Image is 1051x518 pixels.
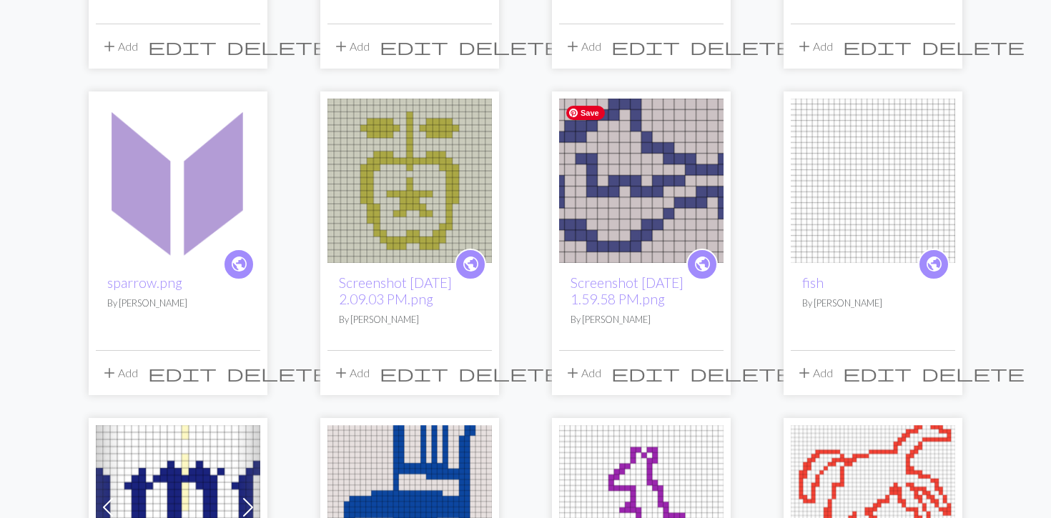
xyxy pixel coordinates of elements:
a: Screenshot 2025-07-25 at 6.53.30 PM.png [327,499,492,512]
button: Delete [222,359,335,387]
a: punch2 [96,499,260,512]
a: public [223,249,255,280]
p: By [PERSON_NAME] [802,297,944,310]
img: sparrow.png [96,99,260,263]
span: public [925,253,943,275]
button: Edit [606,33,685,60]
i: public [694,250,711,279]
a: Screenshot [DATE] 1.59.58 PM.png [571,274,684,307]
span: add [796,36,813,56]
span: add [332,36,350,56]
span: delete [922,363,1025,383]
a: fish [791,172,955,186]
span: public [230,253,248,275]
span: delete [458,363,561,383]
img: fish [791,99,955,263]
button: Delete [685,33,798,60]
a: Screenshot [DATE] 2.09.03 PM.png [339,274,452,307]
button: Edit [375,33,453,60]
button: Add [96,359,143,387]
span: add [101,36,118,56]
span: add [101,363,118,383]
span: delete [690,363,793,383]
a: fish [802,274,824,291]
span: edit [843,363,912,383]
button: Edit [375,359,453,387]
i: Edit [148,364,217,382]
i: Edit [843,364,912,382]
button: Add [791,359,838,387]
button: Edit [606,359,685,387]
span: Save [566,106,605,120]
span: delete [227,36,330,56]
button: Delete [917,33,1030,60]
i: Edit [148,38,217,55]
span: add [332,363,350,383]
p: By [PERSON_NAME] [107,297,249,310]
span: add [796,363,813,383]
button: Edit [838,359,917,387]
i: Edit [843,38,912,55]
span: delete [458,36,561,56]
button: Edit [143,33,222,60]
a: sparrow.png [96,172,260,186]
button: Add [791,33,838,60]
span: add [564,363,581,383]
button: Add [559,359,606,387]
i: Edit [380,364,448,382]
span: public [462,253,480,275]
button: Add [559,33,606,60]
span: edit [148,363,217,383]
img: fish [559,99,724,263]
button: Add [96,33,143,60]
a: public [455,249,486,280]
span: add [564,36,581,56]
button: Add [327,359,375,387]
span: edit [611,363,680,383]
button: Delete [685,359,798,387]
button: Delete [222,33,335,60]
p: By [PERSON_NAME] [571,313,712,327]
img: apple [327,99,492,263]
i: public [230,250,248,279]
i: public [462,250,480,279]
a: public [918,249,949,280]
button: Edit [838,33,917,60]
span: delete [922,36,1025,56]
span: edit [380,36,448,56]
span: edit [843,36,912,56]
i: public [925,250,943,279]
i: Edit [380,38,448,55]
button: Delete [453,33,566,60]
button: Edit [143,359,222,387]
button: Add [327,33,375,60]
span: edit [380,363,448,383]
span: public [694,253,711,275]
span: edit [611,36,680,56]
a: horse [791,499,955,512]
button: Delete [453,359,566,387]
a: sparrow.png [107,274,182,291]
span: edit [148,36,217,56]
button: Delete [917,359,1030,387]
span: delete [690,36,793,56]
a: apple [327,172,492,186]
span: delete [227,363,330,383]
i: Edit [611,364,680,382]
a: fish [559,172,724,186]
i: Edit [611,38,680,55]
a: mouse [559,499,724,512]
a: public [686,249,718,280]
p: By [PERSON_NAME] [339,313,480,327]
